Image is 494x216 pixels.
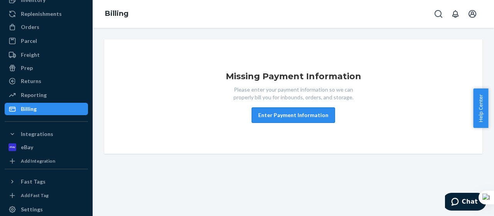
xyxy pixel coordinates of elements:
[99,3,135,25] ol: breadcrumbs
[21,77,41,85] div: Returns
[21,192,49,199] div: Add Fast Tag
[21,178,46,185] div: Fast Tags
[21,130,53,138] div: Integrations
[21,23,39,31] div: Orders
[473,88,488,128] button: Help Center
[105,9,129,18] a: Billing
[448,6,463,22] button: Open notifications
[21,206,43,213] div: Settings
[465,6,480,22] button: Open account menu
[445,193,486,212] iframe: Opens a widget where you can chat to one of our agents
[21,158,55,164] div: Add Integration
[5,175,88,188] button: Fast Tags
[21,91,47,99] div: Reporting
[5,128,88,140] button: Integrations
[5,156,88,166] a: Add Integration
[5,21,88,33] a: Orders
[431,6,446,22] button: Open Search Box
[5,191,88,200] a: Add Fast Tag
[252,107,335,123] button: Enter Payment Information
[5,49,88,61] a: Freight
[21,64,33,72] div: Prep
[5,8,88,20] a: Replenishments
[5,62,88,74] a: Prep
[226,70,361,83] h1: Missing Payment Information
[5,75,88,87] a: Returns
[5,103,88,115] a: Billing
[21,105,37,113] div: Billing
[5,35,88,47] a: Parcel
[226,86,361,101] p: Please enter your payment information so we can properly bill you for inbounds, orders, and storage.
[5,203,88,216] a: Settings
[21,37,37,45] div: Parcel
[21,143,33,151] div: eBay
[21,10,62,18] div: Replenishments
[5,89,88,101] a: Reporting
[5,141,88,153] a: eBay
[21,51,40,59] div: Freight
